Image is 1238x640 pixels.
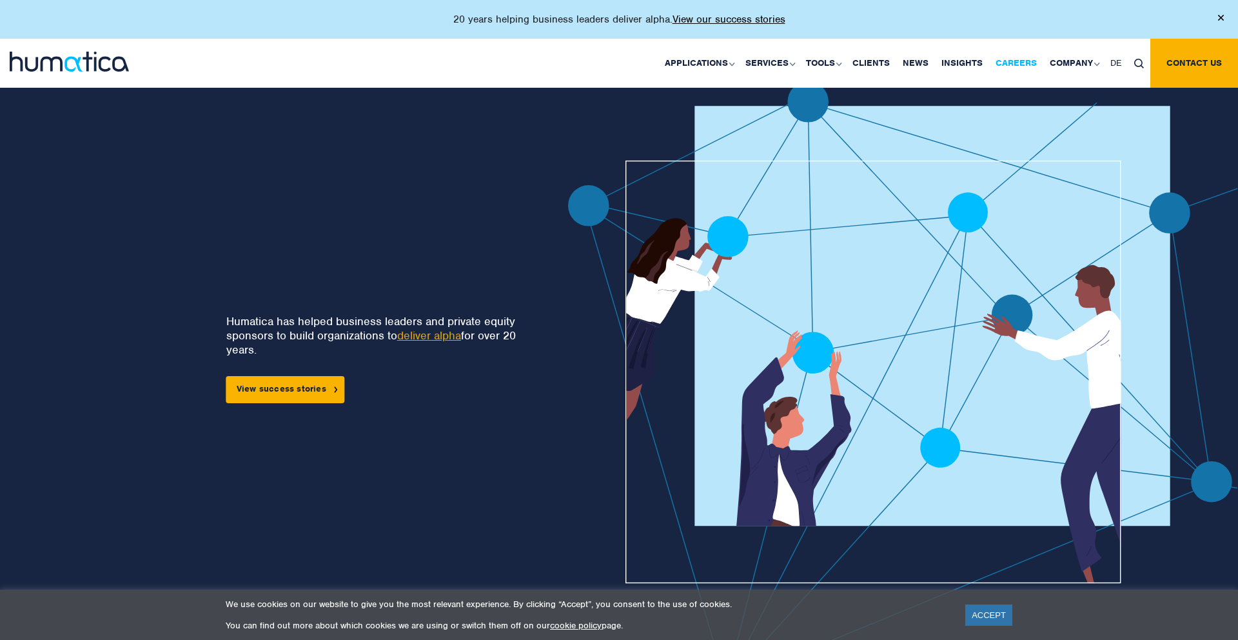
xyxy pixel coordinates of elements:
[1110,57,1121,68] span: DE
[739,39,800,88] a: Services
[935,39,989,88] a: Insights
[965,605,1012,626] a: ACCEPT
[846,39,896,88] a: Clients
[989,39,1043,88] a: Careers
[453,13,785,26] p: 20 years helping business leaders deliver alpha.
[658,39,739,88] a: Applications
[673,13,785,26] a: View our success stories
[226,314,527,357] p: Humatica has helped business leaders and private equity sponsors to build organizations to for ov...
[10,52,129,72] img: logo
[226,376,345,403] a: View success stories
[334,386,338,392] img: arrowicon
[1150,39,1238,88] a: Contact us
[1134,59,1144,68] img: search_icon
[800,39,846,88] a: Tools
[1043,39,1104,88] a: Company
[896,39,935,88] a: News
[550,620,602,631] a: cookie policy
[397,328,461,343] a: deliver alpha
[226,599,949,610] p: We use cookies on our website to give you the most relevant experience. By clicking “Accept”, you...
[1104,39,1128,88] a: DE
[226,620,949,631] p: You can find out more about which cookies we are using or switch them off on our page.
